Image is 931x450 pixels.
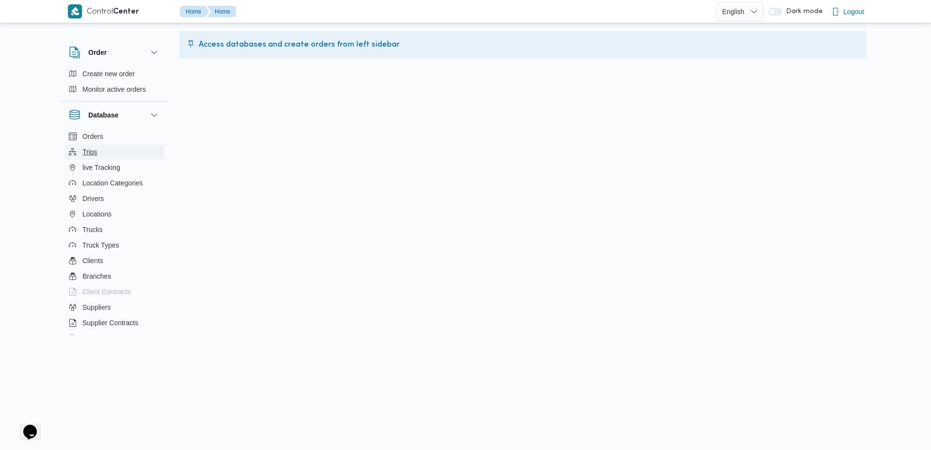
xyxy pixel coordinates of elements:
span: Client Contracts [82,286,131,298]
button: Database [69,109,160,121]
iframe: chat widget [10,411,41,440]
button: Monitor active orders [65,82,164,97]
button: Locations [65,206,164,222]
span: Access databases and create orders from left sidebar [199,39,400,50]
button: Supplier Contracts [65,315,164,331]
button: Suppliers [65,300,164,315]
button: Truck Types [65,237,164,253]
button: Branches [65,268,164,284]
button: Home [180,6,209,17]
div: Database [61,129,168,339]
button: Logout [828,2,868,21]
h3: Order [88,47,107,58]
button: Location Categories [65,175,164,191]
h3: Database [88,109,118,121]
span: Monitor active orders [82,83,146,95]
span: live Tracking [82,162,120,173]
span: Dark mode [782,8,823,16]
span: Create new order [82,68,135,80]
button: Trips [65,144,164,160]
span: Devices [82,333,107,344]
button: Drivers [65,191,164,206]
img: X8yXhbKr1z7QwAAAABJRU5ErkJggg== [68,4,82,18]
span: Location Categories [82,177,143,189]
button: Order [69,47,160,58]
button: Clients [65,253,164,268]
button: Client Contracts [65,284,164,300]
button: Trucks [65,222,164,237]
b: Center [113,8,139,16]
button: Create new order [65,66,164,82]
span: Orders [82,131,103,142]
button: Home [207,6,236,17]
span: Locations [82,208,112,220]
button: Orders [65,129,164,144]
span: Branches [82,270,111,282]
span: Clients [82,255,103,267]
div: Order [61,66,168,101]
span: Supplier Contracts [82,317,138,329]
span: Trips [82,146,97,158]
span: Logout [843,6,864,17]
button: Devices [65,331,164,346]
span: Truck Types [82,239,119,251]
span: Suppliers [82,301,111,313]
button: live Tracking [65,160,164,175]
span: Drivers [82,193,104,204]
span: Trucks [82,224,102,235]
